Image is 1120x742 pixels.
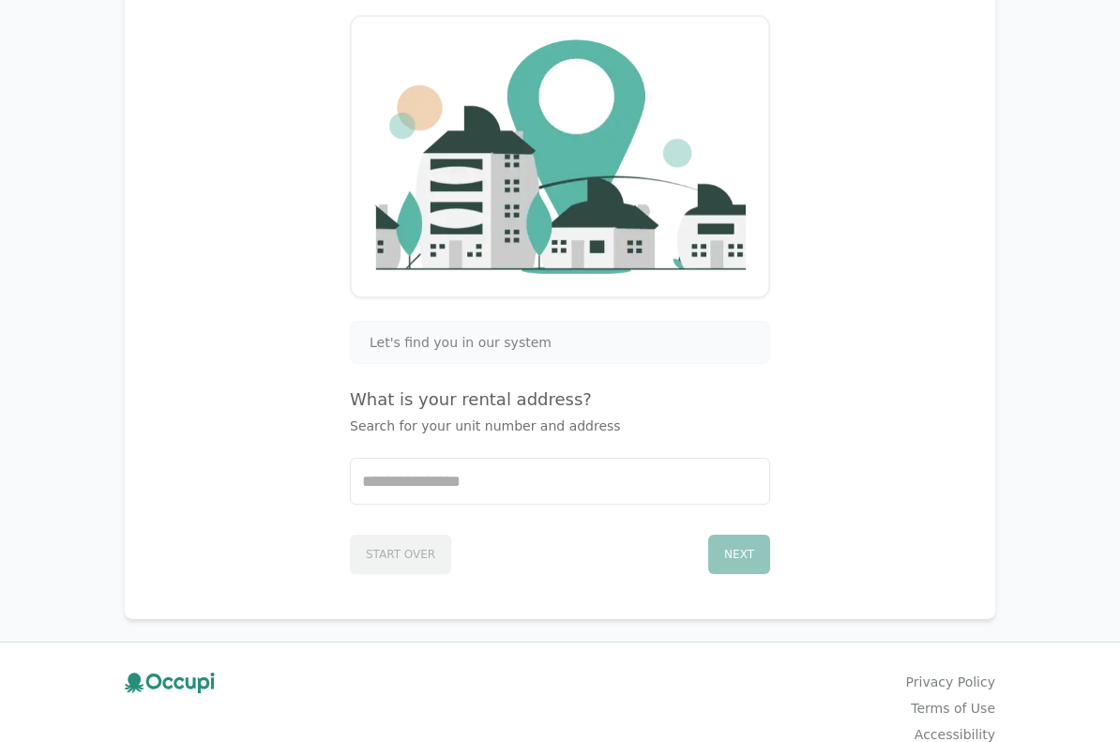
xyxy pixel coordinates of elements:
a: Privacy Policy [906,674,995,692]
img: Company Logo [374,40,746,274]
a: Terms of Use [911,700,995,719]
span: Let's find you in our system [370,334,552,353]
input: Start typing... [351,460,769,505]
h4: What is your rental address? [350,387,770,414]
p: Search for your unit number and address [350,417,770,436]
